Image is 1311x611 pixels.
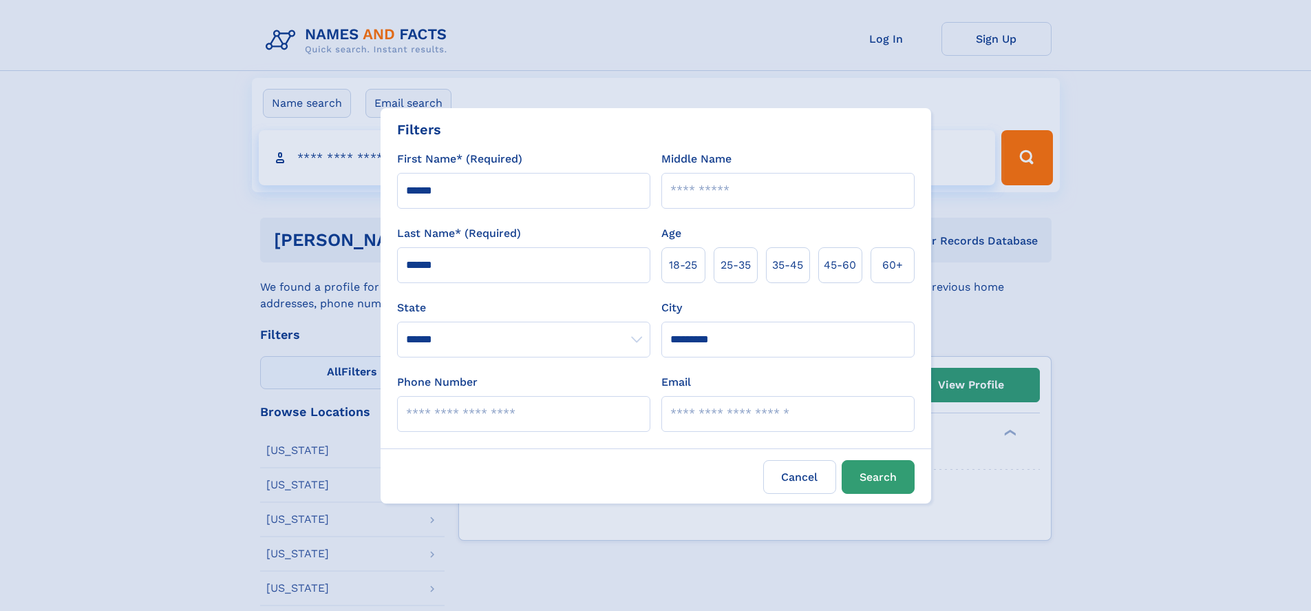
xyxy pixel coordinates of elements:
[397,225,521,242] label: Last Name* (Required)
[882,257,903,273] span: 60+
[397,119,441,140] div: Filters
[661,151,732,167] label: Middle Name
[661,225,681,242] label: Age
[763,460,836,494] label: Cancel
[397,151,522,167] label: First Name* (Required)
[772,257,803,273] span: 35‑45
[842,460,915,494] button: Search
[661,300,682,316] label: City
[824,257,856,273] span: 45‑60
[397,300,650,316] label: State
[669,257,697,273] span: 18‑25
[721,257,751,273] span: 25‑35
[661,374,691,391] label: Email
[397,374,478,391] label: Phone Number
